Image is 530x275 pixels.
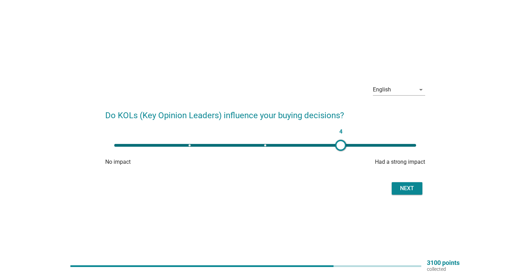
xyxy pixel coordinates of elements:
[105,102,425,122] h2: Do KOLs (Key Opinion Leaders) influence your buying decisions?
[105,158,212,166] div: No impact
[373,87,391,93] div: English
[318,158,425,166] div: Had a strong impact
[417,86,425,94] i: arrow_drop_down
[392,182,422,195] button: Next
[427,260,460,266] p: 3100 points
[427,266,460,272] p: collected
[337,127,344,137] span: 4
[397,184,417,193] div: Next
